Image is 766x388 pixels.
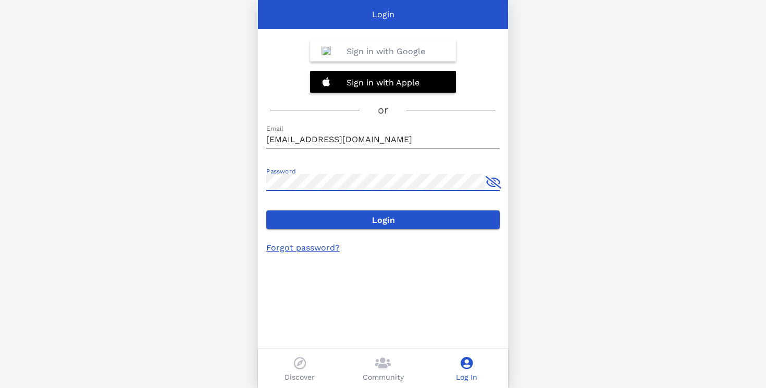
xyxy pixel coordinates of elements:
span: Login [275,215,491,225]
p: Community [363,372,404,383]
a: Forgot password? [266,243,340,253]
img: Google_%22G%22_Logo.svg [322,46,331,55]
button: Login [266,210,500,229]
p: Discover [285,372,315,383]
img: 20201228132320%21Apple_logo_white.svg [322,77,331,86]
p: Log In [456,372,477,383]
b: Sign in with Google [347,46,425,56]
b: Sign in with Apple [347,78,419,87]
button: append icon [486,176,501,189]
h3: or [378,102,388,118]
p: Login [372,8,394,21]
